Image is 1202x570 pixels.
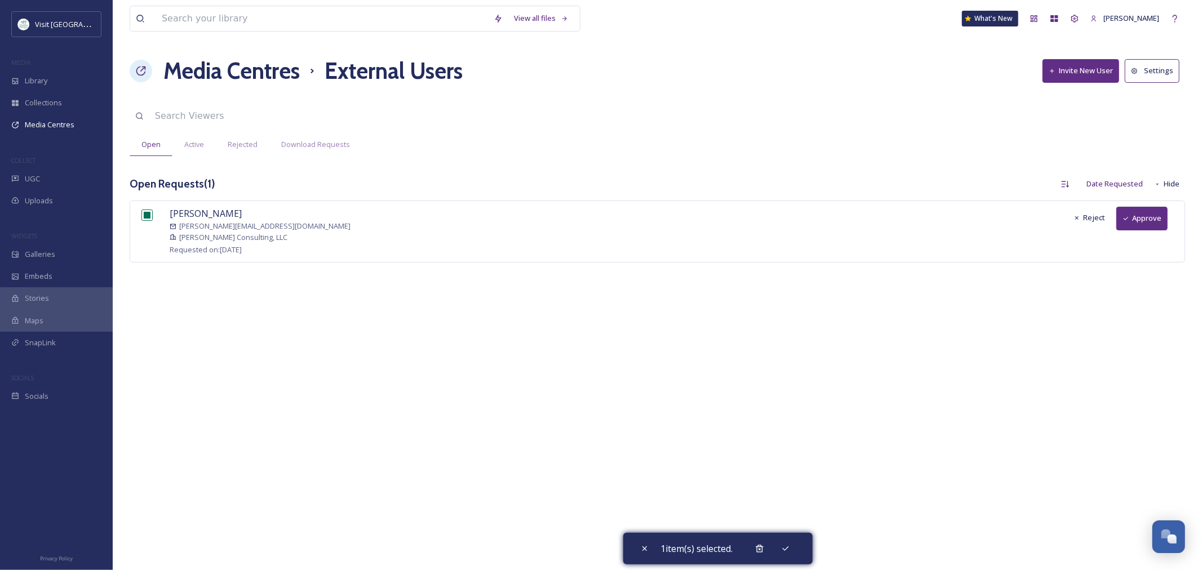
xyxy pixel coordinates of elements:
[281,139,350,150] span: Download Requests
[11,231,37,240] span: WIDGETS
[40,551,73,564] a: Privacy Policy
[508,7,574,29] a: View all files
[25,293,49,304] span: Stories
[1148,173,1185,195] button: Hide
[25,195,53,206] span: Uploads
[170,207,242,220] span: [PERSON_NAME]
[163,54,300,88] a: Media Centres
[170,244,242,255] span: Requested on: [DATE]
[1125,59,1179,82] button: Settings
[25,173,40,184] span: UGC
[25,271,52,282] span: Embeds
[11,373,34,382] span: SOCIALS
[25,119,74,130] span: Media Centres
[1152,520,1185,553] button: Open Chat
[149,104,411,128] input: Search Viewers
[25,75,47,86] span: Library
[130,176,215,192] h3: Open Requests ( 1 )
[18,19,29,30] img: download%20%281%29.jpeg
[1125,59,1185,82] a: Settings
[1085,7,1165,29] a: [PERSON_NAME]
[25,97,62,108] span: Collections
[962,11,1018,26] a: What's New
[40,555,73,562] span: Privacy Policy
[25,337,56,348] span: SnapLink
[1103,13,1159,23] span: [PERSON_NAME]
[660,542,733,555] span: 1 item(s) selected.
[1116,207,1168,230] button: Approve
[325,54,463,88] h1: External Users
[25,315,43,326] span: Maps
[184,139,204,150] span: Active
[25,391,48,402] span: Socials
[1043,59,1119,82] button: Invite New User
[11,156,36,164] span: COLLECT
[1081,173,1148,195] div: Date Requested
[179,221,351,231] span: [PERSON_NAME][EMAIL_ADDRESS][DOMAIN_NAME]
[11,58,31,66] span: MEDIA
[25,249,55,260] span: Galleries
[141,139,161,150] span: Open
[228,139,258,150] span: Rejected
[179,232,287,243] span: [PERSON_NAME] Consulting, LLC
[156,6,488,31] input: Search your library
[35,19,122,29] span: Visit [GEOGRAPHIC_DATA]
[1068,207,1111,229] button: Reject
